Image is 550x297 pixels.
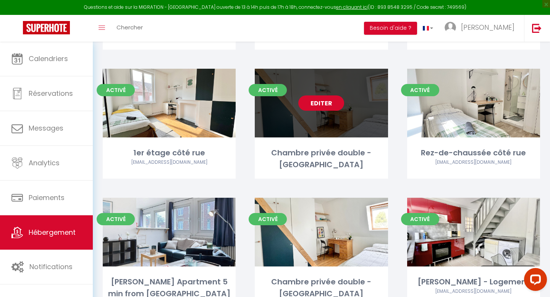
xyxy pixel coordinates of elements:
iframe: LiveChat chat widget [518,265,550,297]
a: Editer [451,224,497,240]
img: Super Booking [23,21,70,34]
span: Activé [401,213,439,225]
span: Réservations [29,89,73,98]
a: en cliquant ici [336,4,368,10]
span: Analytics [29,158,60,168]
span: Activé [97,213,135,225]
img: ... [445,22,456,33]
span: Activé [249,84,287,96]
a: Editer [146,95,192,111]
div: Airbnb [103,159,236,166]
a: Chercher [111,15,149,42]
div: Airbnb [407,159,540,166]
a: Editer [451,95,497,111]
div: Airbnb [407,288,540,295]
a: Editer [298,95,344,111]
div: Chambre privée double - [GEOGRAPHIC_DATA] [255,147,388,171]
img: logout [532,23,542,33]
a: ... [PERSON_NAME] [439,15,524,42]
span: Calendriers [29,54,68,63]
span: Chercher [116,23,143,31]
span: Hébergement [29,228,76,237]
button: Besoin d'aide ? [364,22,417,35]
span: Activé [97,84,135,96]
a: Editer [146,224,192,240]
span: Messages [29,123,63,133]
span: Activé [249,213,287,225]
div: [PERSON_NAME] - Logement [407,276,540,288]
div: 1er étage côté rue [103,147,236,159]
a: Editer [298,224,344,240]
span: [PERSON_NAME] [461,23,514,32]
span: Paiements [29,193,65,202]
span: Activé [401,84,439,96]
span: Notifications [29,262,73,271]
div: Rez-de-chaussée côté rue [407,147,540,159]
